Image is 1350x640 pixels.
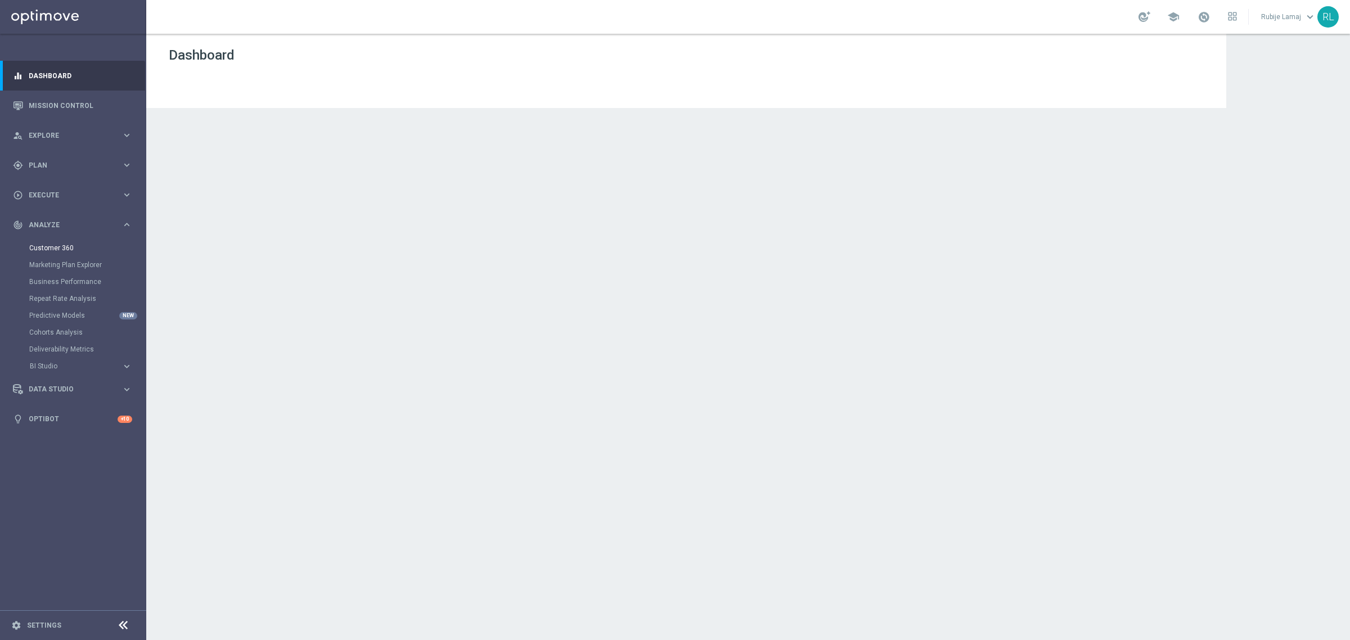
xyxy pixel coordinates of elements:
i: equalizer [13,71,23,81]
i: gps_fixed [13,160,23,170]
i: settings [11,620,21,630]
div: Optibot [13,404,132,434]
i: track_changes [13,220,23,230]
i: play_circle_outline [13,190,23,200]
i: person_search [13,130,23,141]
div: Mission Control [13,91,132,120]
div: Marketing Plan Explorer [29,256,145,273]
div: Data Studio [13,384,121,394]
div: NEW [119,312,137,319]
span: school [1167,11,1180,23]
div: Analyze [13,220,121,230]
div: RL [1317,6,1339,28]
div: Deliverability Metrics [29,341,145,358]
div: BI Studio [30,363,121,369]
i: lightbulb [13,414,23,424]
div: Repeat Rate Analysis [29,290,145,307]
span: BI Studio [30,363,110,369]
i: keyboard_arrow_right [121,219,132,230]
span: Analyze [29,222,121,228]
div: Explore [13,130,121,141]
div: Customer 360 [29,240,145,256]
div: +10 [118,416,132,423]
a: Business Performance [29,277,117,286]
div: Predictive Models [29,307,145,324]
span: Plan [29,162,121,169]
span: Explore [29,132,121,139]
i: keyboard_arrow_right [121,190,132,200]
a: Marketing Plan Explorer [29,260,117,269]
i: keyboard_arrow_right [121,130,132,141]
span: keyboard_arrow_down [1304,11,1316,23]
a: Dashboard [29,61,132,91]
span: Execute [29,192,121,199]
a: Deliverability Metrics [29,345,117,354]
div: Dashboard [13,61,132,91]
div: Execute [13,190,121,200]
button: Data Studio keyboard_arrow_right [12,385,133,394]
a: Cohorts Analysis [29,328,117,337]
button: Mission Control [12,101,133,110]
a: Predictive Models [29,311,117,320]
div: Cohorts Analysis [29,324,145,341]
a: Customer 360 [29,244,117,253]
a: Mission Control [29,91,132,120]
div: Plan [13,160,121,170]
a: Rubije Lamajkeyboard_arrow_down [1260,8,1317,25]
i: keyboard_arrow_right [121,160,132,170]
span: Data Studio [29,386,121,393]
button: equalizer Dashboard [12,71,133,80]
button: play_circle_outline Execute keyboard_arrow_right [12,191,133,200]
button: person_search Explore keyboard_arrow_right [12,131,133,140]
button: track_changes Analyze keyboard_arrow_right [12,220,133,229]
button: gps_fixed Plan keyboard_arrow_right [12,161,133,170]
button: BI Studio keyboard_arrow_right [29,362,133,371]
i: keyboard_arrow_right [121,384,132,395]
a: Repeat Rate Analysis [29,294,117,303]
a: Optibot [29,404,118,434]
div: Business Performance [29,273,145,290]
i: keyboard_arrow_right [121,361,132,372]
a: Settings [27,622,61,629]
button: lightbulb Optibot +10 [12,414,133,423]
div: BI Studio [29,358,145,375]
